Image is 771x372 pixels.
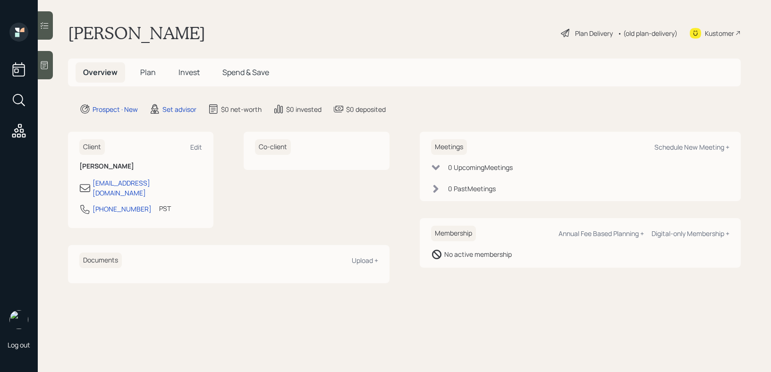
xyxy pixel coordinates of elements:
[222,67,269,77] span: Spend & Save
[221,104,262,114] div: $0 net-worth
[255,139,291,155] h6: Co-client
[444,249,512,259] div: No active membership
[93,178,202,198] div: [EMAIL_ADDRESS][DOMAIN_NAME]
[448,184,496,194] div: 0 Past Meeting s
[83,67,118,77] span: Overview
[652,229,729,238] div: Digital-only Membership +
[9,310,28,329] img: retirable_logo.png
[93,204,152,214] div: [PHONE_NUMBER]
[8,340,30,349] div: Log out
[654,143,729,152] div: Schedule New Meeting +
[448,162,513,172] div: 0 Upcoming Meeting s
[575,28,613,38] div: Plan Delivery
[79,139,105,155] h6: Client
[79,162,202,170] h6: [PERSON_NAME]
[140,67,156,77] span: Plan
[705,28,734,38] div: Kustomer
[68,23,205,43] h1: [PERSON_NAME]
[159,203,171,213] div: PST
[352,256,378,265] div: Upload +
[178,67,200,77] span: Invest
[431,139,467,155] h6: Meetings
[559,229,644,238] div: Annual Fee Based Planning +
[162,104,196,114] div: Set advisor
[93,104,138,114] div: Prospect · New
[346,104,386,114] div: $0 deposited
[190,143,202,152] div: Edit
[286,104,322,114] div: $0 invested
[431,226,476,241] h6: Membership
[618,28,678,38] div: • (old plan-delivery)
[79,253,122,268] h6: Documents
